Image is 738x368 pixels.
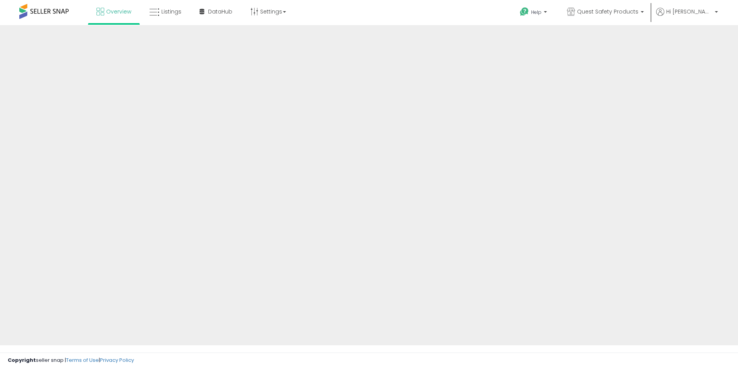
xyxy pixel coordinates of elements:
a: Hi [PERSON_NAME] [656,8,718,25]
span: DataHub [208,8,232,15]
span: Help [531,9,542,15]
span: Quest Safety Products [577,8,638,15]
span: Listings [161,8,181,15]
span: Hi [PERSON_NAME] [666,8,713,15]
a: Help [514,1,555,25]
span: Overview [106,8,131,15]
i: Get Help [520,7,529,17]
